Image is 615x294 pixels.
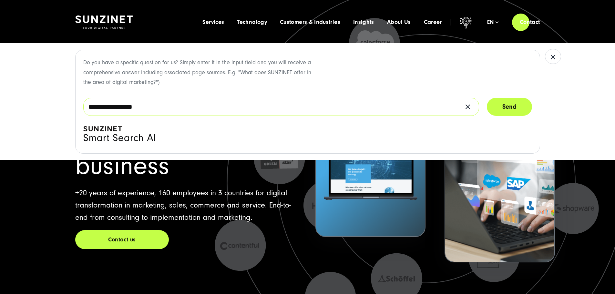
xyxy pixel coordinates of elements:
[237,19,267,25] a: Technology
[75,187,300,224] p: +20 years of experience, 160 employees in 3 countries for digital transformation in marketing, sa...
[445,90,555,262] button: Bosch Digit:Enabling higher efficiency for a higher revenue recent-project_BOSCH_2024-03
[280,19,340,25] a: Customers & Industries
[487,98,532,116] button: Send
[316,102,425,236] img: Letztes Projekt von Niedax. Ein Laptop auf dem die Niedax Website geöffnet ist, auf blauem Hinter...
[424,19,442,25] a: Career
[75,15,133,29] img: SUNZINET Full Service Digital Agentur
[353,19,374,25] a: Insights
[75,105,300,178] h1: We grow & accelerate your business
[445,128,554,262] img: recent-project_BOSCH_2024-03
[512,13,548,31] a: Contact
[83,58,317,87] p: Do you have a specific question for us? Simply enter it in the input field and you will receive a...
[202,19,224,25] a: Services
[487,19,498,25] div: en
[75,230,169,249] a: Contact us
[387,19,411,25] a: About Us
